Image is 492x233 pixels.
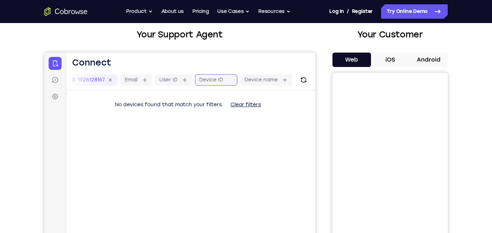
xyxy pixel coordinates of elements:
[126,4,153,19] button: Product
[409,53,448,67] button: Android
[180,45,223,59] button: Clear filters
[371,53,410,67] button: iOS
[352,4,373,19] a: Register
[44,7,88,16] a: Go to the home page
[258,4,291,19] button: Resources
[192,4,209,19] a: Pricing
[44,28,315,41] h2: Your Support Agent
[347,7,349,16] span: /
[381,4,448,19] a: Try Online Demo
[332,53,371,67] button: Web
[71,49,179,55] span: No devices found that match your filters.
[217,4,250,19] button: Use Cases
[329,4,344,19] a: Log In
[125,217,168,231] button: 6-digit code
[332,28,448,41] h2: Your Customer
[161,4,184,19] a: About us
